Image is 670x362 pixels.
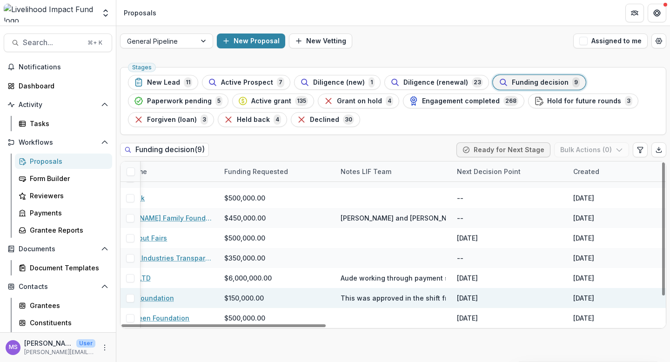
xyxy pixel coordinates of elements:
a: Extractive Industries Transparency Initiative (EITI) [108,253,213,263]
a: Document Templates [15,260,112,275]
button: Open entity switcher [99,4,112,22]
a: Grantees [15,298,112,313]
button: Open Contacts [4,279,112,294]
a: Digital Green Foundation [108,313,189,323]
span: Documents [19,245,97,253]
button: Engagement completed268 [403,94,524,108]
span: 4 [386,96,393,106]
div: Payments [30,208,105,218]
span: 30 [343,114,354,125]
div: Notes LIF Team [335,161,451,181]
div: Funding Requested [219,167,294,176]
span: 7 [277,77,284,87]
div: Grantees [30,301,105,310]
div: [DATE] [457,313,478,323]
p: [PERSON_NAME] [24,338,73,348]
div: -- [457,253,463,263]
button: Export table data [651,142,666,157]
div: Monica Swai [9,344,18,350]
a: Grantee Reports [15,222,112,238]
img: Livelihood Impact Fund logo [4,4,95,22]
div: ⌘ + K [86,38,104,48]
button: Open Workflows [4,135,112,150]
a: Payments [15,205,112,221]
span: Declined [310,116,339,124]
button: Edit table settings [633,142,648,157]
span: $500,000.00 [224,313,265,323]
div: [DATE] [573,193,594,203]
div: Proposals [124,8,156,18]
div: Entity Name [102,161,219,181]
button: Active grant135 [232,94,314,108]
div: Constituents [30,318,105,328]
span: 135 [295,96,308,106]
span: Active Prospect [221,79,273,87]
div: Next Decision Point [451,161,568,181]
span: Funding decision [512,79,569,87]
div: -- [457,213,463,223]
span: Paperwork pending [147,97,212,105]
a: Dashboard [4,78,112,94]
div: [DATE] [573,213,594,223]
nav: breadcrumb [120,6,160,20]
span: $350,000.00 [224,253,265,263]
span: 11 [184,77,192,87]
div: Funding Requested [219,161,335,181]
button: Search... [4,34,112,52]
button: Active Prospect7 [202,75,290,90]
span: Search... [23,38,82,47]
button: Notifications [4,60,112,74]
span: Contacts [19,283,97,291]
span: Notifications [19,63,108,71]
span: 4 [274,114,281,125]
button: Forgiven (loan)3 [128,112,214,127]
button: Held back4 [218,112,287,127]
div: [DATE] [457,293,478,303]
p: [PERSON_NAME][EMAIL_ADDRESS][DOMAIN_NAME] [24,348,95,356]
span: $500,000.00 [224,233,265,243]
span: Engagement completed [422,97,500,105]
span: Forgiven (loan) [147,116,197,124]
a: Reviewers [15,188,112,203]
div: Tasks [30,119,105,128]
span: $150,000.00 [224,293,264,303]
button: More [99,342,110,353]
span: 268 [503,96,518,106]
div: [DATE] [573,233,594,243]
div: Created [568,167,605,176]
button: Open Documents [4,241,112,256]
button: Open table manager [651,34,666,48]
button: Diligence (new)1 [294,75,381,90]
span: $6,000,000.00 [224,273,272,283]
button: Grant on hold4 [318,94,399,108]
span: 9 [572,77,580,87]
a: Tasks [15,116,112,131]
a: Cadasta Foundation [108,293,174,303]
span: Aude working through payment schedule with Cultivaid [341,273,522,283]
button: Get Help [648,4,666,22]
button: Ready for Next Stage [456,142,550,157]
a: Form Builder [15,171,112,186]
div: [DATE] [457,233,478,243]
button: New Proposal [217,34,285,48]
span: Activity [19,101,97,109]
div: [DATE] [573,273,594,283]
div: Proposals [30,156,105,166]
div: -- [457,193,463,203]
button: Funding decision9 [493,75,586,90]
button: New Lead11 [128,75,198,90]
span: Grant on hold [337,97,382,105]
span: Active grant [251,97,291,105]
div: Reviewers [30,191,105,201]
span: Diligence (renewal) [403,79,468,87]
a: Proposals [15,154,112,169]
button: Bulk Actions (0) [554,142,629,157]
h2: Funding decision ( 9 ) [120,143,209,156]
div: Dashboard [19,81,105,91]
span: Workflows [19,139,97,147]
span: $500,000.00 [224,193,265,203]
span: Diligence (new) [313,79,365,87]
